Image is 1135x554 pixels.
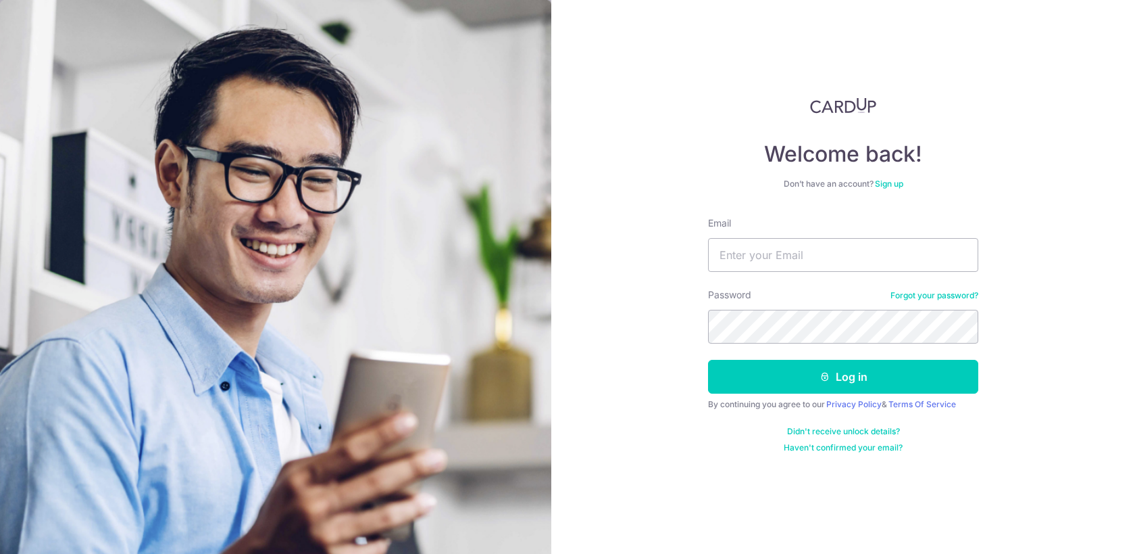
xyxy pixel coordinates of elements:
[810,97,876,114] img: CardUp Logo
[708,216,731,230] label: Email
[826,399,882,409] a: Privacy Policy
[784,442,903,453] a: Haven't confirmed your email?
[890,290,978,301] a: Forgot your password?
[875,179,903,189] a: Sign up
[951,247,967,263] keeper-lock: Open Keeper Popup
[888,399,956,409] a: Terms Of Service
[708,238,978,272] input: Enter your Email
[787,426,900,437] a: Didn't receive unlock details?
[708,288,751,302] label: Password
[708,179,978,189] div: Don’t have an account?
[708,360,978,394] button: Log in
[708,399,978,410] div: By continuing you agree to our &
[708,141,978,168] h4: Welcome back!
